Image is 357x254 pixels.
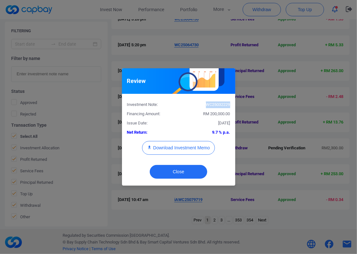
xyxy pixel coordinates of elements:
[142,141,215,155] button: Download Investment Memo
[178,101,235,108] div: WC25032229
[178,120,235,127] div: [DATE]
[122,111,179,117] div: Financing Amount:
[127,77,146,85] h5: Review
[150,165,207,179] button: Close
[203,111,230,116] span: RM 200,000.00
[122,129,179,136] div: Net Return:
[178,129,235,136] div: 9.7 % p.a.
[122,120,179,127] div: Issue Date:
[122,101,179,108] div: Investment Note:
